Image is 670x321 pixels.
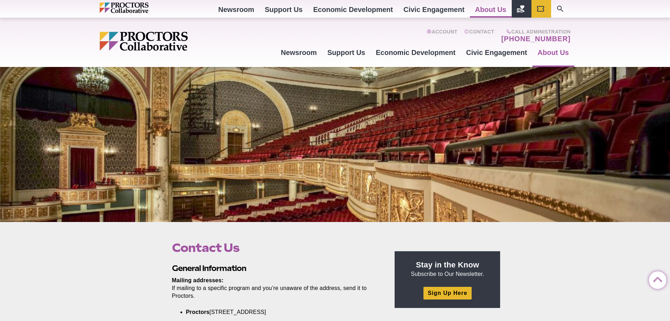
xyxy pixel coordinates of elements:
a: Support Us [322,43,371,62]
li: [STREET_ADDRESS] [186,308,368,316]
a: Contact [464,29,494,43]
h1: Contact Us [172,241,379,254]
strong: Mailing addresses: [172,277,224,283]
span: Call Administration [499,29,570,35]
h2: General Information [172,263,379,274]
a: Sign Up Here [423,287,471,299]
strong: Stay in the Know [416,260,479,269]
p: Subscribe to Our Newsletter. [403,260,492,278]
a: [PHONE_NUMBER] [501,35,570,43]
a: Civic Engagement [461,43,532,62]
a: About Us [532,43,574,62]
img: Proctors logo [100,32,242,51]
a: Account [427,29,457,43]
a: Economic Development [371,43,461,62]
img: Proctors logo [100,2,179,13]
a: Back to Top [649,272,663,286]
a: Newsroom [275,43,322,62]
p: If mailing to a specific program and you’re unaware of the address, send it to Proctors. [172,277,379,300]
strong: Proctors [186,309,210,315]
